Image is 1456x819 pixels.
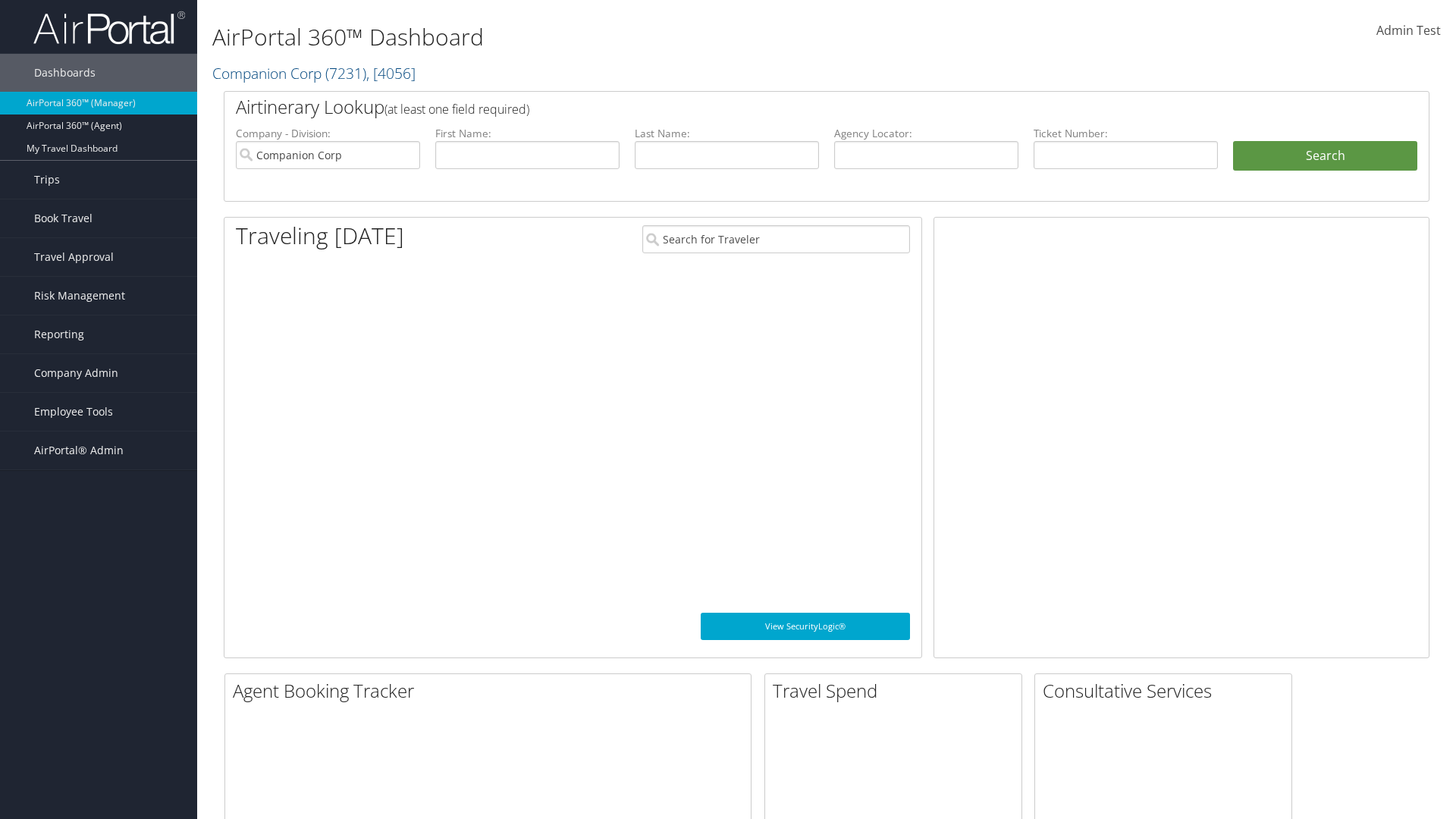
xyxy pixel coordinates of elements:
h2: Agent Booking Tracker [233,678,751,704]
span: Reporting [34,315,84,353]
label: First Name: [435,126,620,141]
span: , [ 4056 ] [366,63,416,83]
span: Employee Tools [34,393,113,431]
h2: Consultative Services [1043,678,1291,704]
span: Book Travel [34,199,93,237]
span: Risk Management [34,277,125,315]
span: AirPortal® Admin [34,431,124,469]
label: Last Name: [635,126,819,141]
h2: Travel Spend [773,678,1021,704]
label: Ticket Number: [1034,126,1218,141]
a: Admin Test [1376,8,1441,55]
a: View SecurityLogic® [701,613,910,640]
input: Search for Traveler [642,225,910,253]
span: Dashboards [34,54,96,92]
a: Companion Corp [212,63,416,83]
span: Admin Test [1376,22,1441,39]
span: Trips [34,161,60,199]
label: Company - Division: [236,126,420,141]
span: ( 7231 ) [325,63,366,83]
h1: Traveling [DATE] [236,220,404,252]
img: airportal-logo.png [33,10,185,45]
h1: AirPortal 360™ Dashboard [212,21,1031,53]
span: (at least one field required) [384,101,529,118]
label: Agency Locator: [834,126,1018,141]
span: Travel Approval [34,238,114,276]
span: Company Admin [34,354,118,392]
button: Search [1233,141,1417,171]
h2: Airtinerary Lookup [236,94,1317,120]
